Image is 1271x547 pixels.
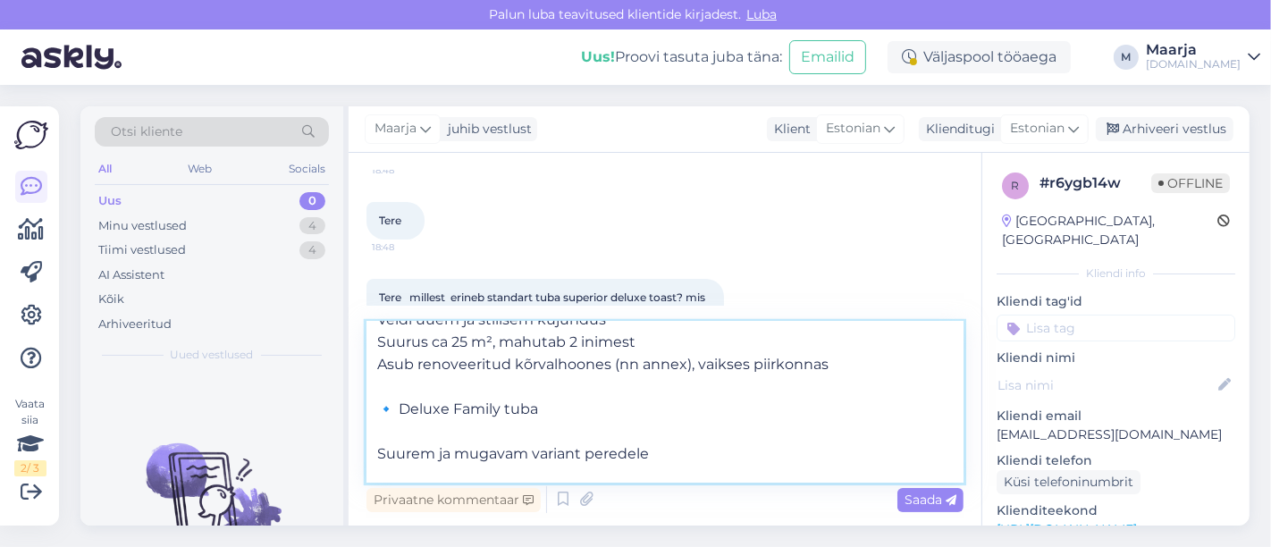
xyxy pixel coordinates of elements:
[1114,45,1139,70] div: M
[997,265,1235,282] div: Kliendi info
[372,164,439,177] span: 18:48
[299,241,325,259] div: 4
[98,192,122,210] div: Uus
[1151,173,1230,193] span: Offline
[741,6,782,22] span: Luba
[997,375,1215,395] input: Lisa nimi
[997,470,1141,494] div: Küsi telefoninumbrit
[997,407,1235,425] p: Kliendi email
[98,290,124,308] div: Kõik
[997,521,1137,537] a: [URL][DOMAIN_NAME]
[1146,43,1260,72] a: Maarja[DOMAIN_NAME]
[285,157,329,181] div: Socials
[997,425,1235,444] p: [EMAIL_ADDRESS][DOMAIN_NAME]
[14,396,46,476] div: Vaata siia
[767,120,811,139] div: Klient
[111,122,182,141] span: Otsi kliente
[997,315,1235,341] input: Lisa tag
[1012,179,1020,192] span: r
[888,41,1071,73] div: Väljaspool tööaega
[14,121,48,149] img: Askly Logo
[1146,57,1241,72] div: [DOMAIN_NAME]
[1096,117,1233,141] div: Arhiveeri vestlus
[997,349,1235,367] p: Kliendi nimi
[379,290,708,320] span: Tere millest erineb standart tuba superior deluxe toast? mis korrusel asub?
[905,492,956,508] span: Saada
[375,119,417,139] span: Maarja
[1146,43,1241,57] div: Maarja
[366,488,541,512] div: Privaatne kommentaar
[372,240,439,254] span: 18:48
[98,241,186,259] div: Tiimi vestlused
[789,40,866,74] button: Emailid
[98,316,172,333] div: Arhiveeritud
[997,451,1235,470] p: Kliendi telefon
[379,214,401,227] span: Tere
[1040,173,1151,194] div: # r6ygb14w
[14,460,46,476] div: 2 / 3
[366,322,964,483] textarea: Tere, Standard- ja Superior/Deluxe-toatüüpide vahel on mitmeid erinevusi, peamiselt suuruse, asuk...
[95,157,115,181] div: All
[1010,119,1065,139] span: Estonian
[581,46,782,68] div: Proovi tasuta juba täna:
[299,192,325,210] div: 0
[171,347,254,363] span: Uued vestlused
[581,48,615,65] b: Uus!
[997,501,1235,520] p: Klienditeekond
[919,120,995,139] div: Klienditugi
[826,119,880,139] span: Estonian
[997,292,1235,311] p: Kliendi tag'id
[299,217,325,235] div: 4
[185,157,216,181] div: Web
[98,217,187,235] div: Minu vestlused
[1002,212,1217,249] div: [GEOGRAPHIC_DATA], [GEOGRAPHIC_DATA]
[441,120,532,139] div: juhib vestlust
[98,266,164,284] div: AI Assistent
